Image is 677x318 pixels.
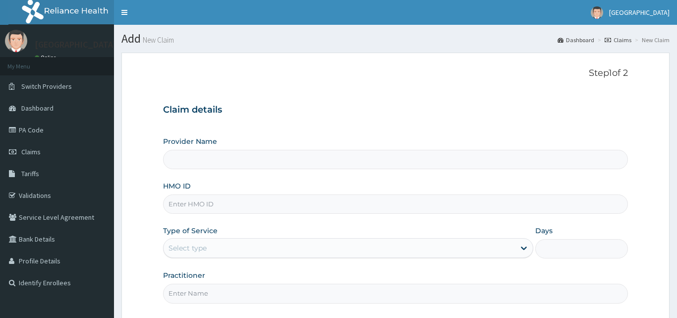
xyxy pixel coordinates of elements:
[163,136,217,146] label: Provider Name
[35,54,58,61] a: Online
[632,36,670,44] li: New Claim
[163,226,218,236] label: Type of Service
[163,270,205,280] label: Practitioner
[163,181,191,191] label: HMO ID
[5,30,27,52] img: User Image
[163,105,628,116] h3: Claim details
[605,36,631,44] a: Claims
[121,32,670,45] h1: Add
[169,243,207,253] div: Select type
[163,194,628,214] input: Enter HMO ID
[35,40,116,49] p: [GEOGRAPHIC_DATA]
[141,36,174,44] small: New Claim
[609,8,670,17] span: [GEOGRAPHIC_DATA]
[558,36,594,44] a: Dashboard
[21,104,54,113] span: Dashboard
[535,226,553,236] label: Days
[21,147,41,156] span: Claims
[21,169,39,178] span: Tariffs
[163,284,628,303] input: Enter Name
[163,68,628,79] p: Step 1 of 2
[591,6,603,19] img: User Image
[21,82,72,91] span: Switch Providers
